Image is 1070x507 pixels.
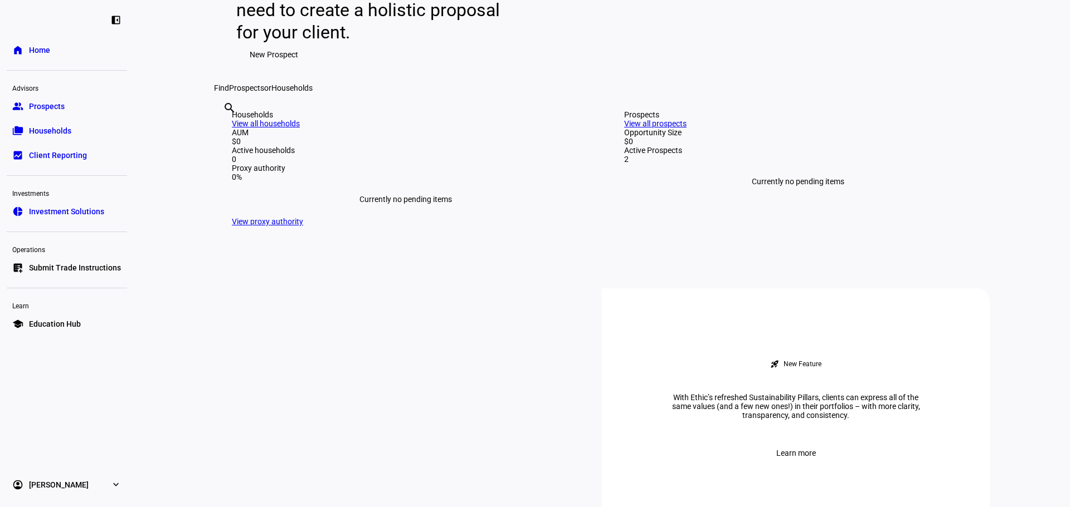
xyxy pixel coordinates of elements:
eth-mat-symbol: home [12,45,23,56]
a: pie_chartInvestment Solutions [7,200,127,223]
eth-mat-symbol: expand_more [110,479,121,490]
div: 2 [624,155,972,164]
span: Home [29,45,50,56]
div: Currently no pending items [232,181,580,217]
eth-mat-symbol: folder_copy [12,125,23,136]
div: Operations [7,241,127,257]
span: Client Reporting [29,150,87,161]
a: View proxy authority [232,217,303,226]
div: $0 [624,137,972,146]
div: With Ethic’s refreshed Sustainability Pillars, clients can express all of the same values (and a ... [656,393,935,420]
div: $0 [232,137,580,146]
span: Education Hub [29,318,81,329]
span: Learn more [776,442,816,464]
eth-mat-symbol: pie_chart [12,206,23,217]
eth-mat-symbol: list_alt_add [12,262,23,273]
span: Investment Solutions [29,206,104,217]
div: Opportunity Size [624,128,972,137]
div: AUM [232,128,580,137]
div: New Feature [784,360,821,368]
a: bid_landscapeClient Reporting [7,144,127,166]
div: 0% [232,173,580,181]
a: folder_copyHouseholds [7,120,127,142]
input: Enter name of prospect or household [223,116,225,130]
div: 0 [232,155,580,164]
eth-mat-symbol: school [12,318,23,329]
span: [PERSON_NAME] [29,479,89,490]
span: Prospects [29,101,65,112]
eth-mat-symbol: left_panel_close [110,14,121,26]
a: homeHome [7,39,127,61]
mat-icon: rocket_launch [770,360,779,368]
div: Find or [214,83,990,92]
a: View all households [232,119,300,128]
eth-mat-symbol: group [12,101,23,112]
span: Households [271,83,313,92]
span: Submit Trade Instructions [29,262,121,273]
div: Active households [232,146,580,155]
mat-icon: search [223,101,236,115]
div: Prospects [624,110,972,119]
span: Prospects [229,83,264,92]
div: Active Prospects [624,146,972,155]
eth-mat-symbol: account_circle [12,479,23,490]
div: Households [232,110,580,119]
div: Proxy authority [232,164,580,173]
a: groupProspects [7,95,127,117]
div: Currently no pending items [624,164,972,199]
span: New Prospect [250,43,298,66]
div: Advisors [7,80,127,95]
eth-mat-symbol: bid_landscape [12,150,23,161]
div: Investments [7,185,127,200]
a: View all prospects [624,119,687,128]
button: Learn more [763,442,829,464]
button: New Prospect [236,43,312,66]
div: Learn [7,297,127,313]
span: Households [29,125,71,136]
